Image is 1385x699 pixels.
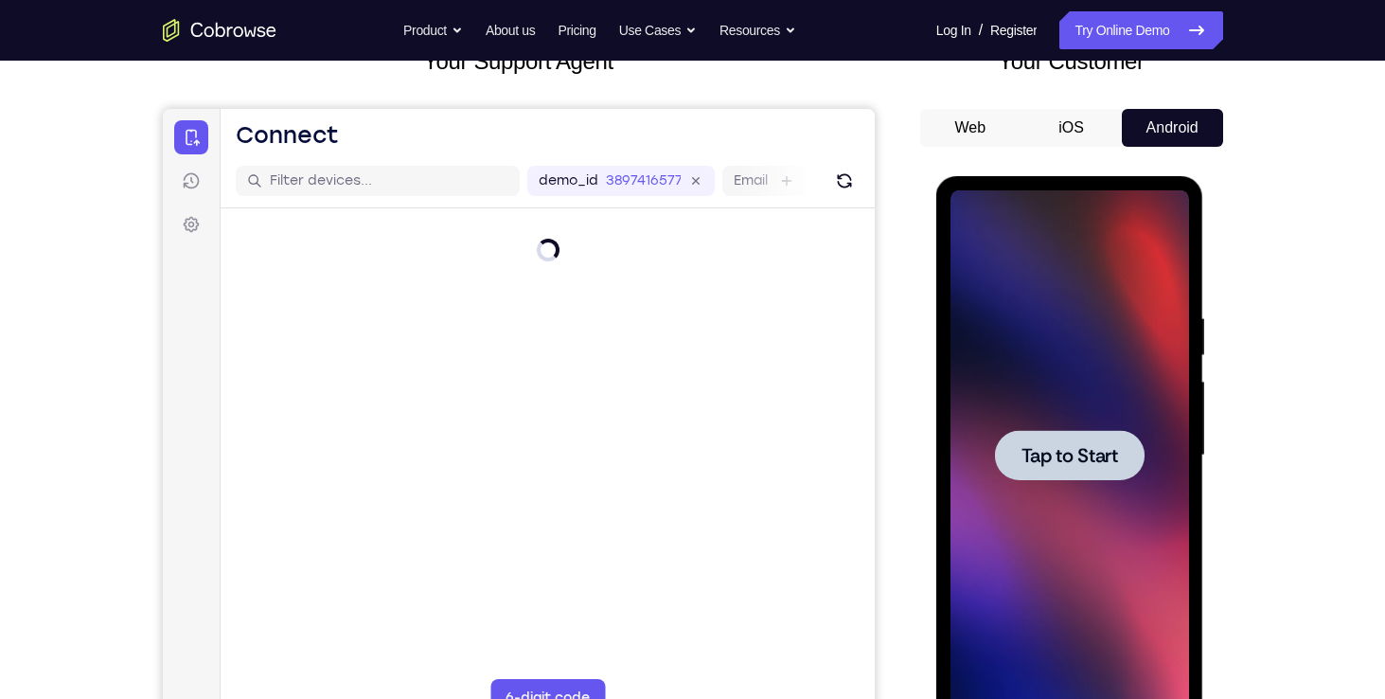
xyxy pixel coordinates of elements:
a: Pricing [558,11,595,49]
h2: Your Customer [920,45,1223,79]
span: / [979,19,983,42]
button: Use Cases [619,11,697,49]
a: Register [990,11,1037,49]
span: Tap to Start [85,270,182,289]
a: Go to the home page [163,19,276,42]
button: iOS [1021,109,1122,147]
button: Product [403,11,463,49]
button: Resources [719,11,796,49]
h2: Your Support Agent [163,45,875,79]
button: Android [1122,109,1223,147]
a: Log In [936,11,971,49]
a: Try Online Demo [1059,11,1222,49]
button: Tap to Start [59,254,208,304]
a: About us [486,11,535,49]
button: Web [920,109,1021,147]
button: 6-digit code [328,570,442,608]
